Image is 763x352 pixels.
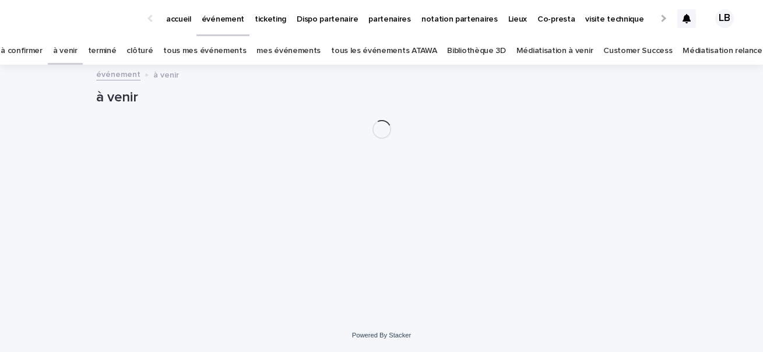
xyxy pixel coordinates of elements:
a: événement [96,67,140,80]
a: Médiatisation relance [683,37,762,65]
a: Médiatisation à venir [516,37,593,65]
a: terminé [88,37,117,65]
a: à venir [53,37,78,65]
a: Powered By Stacker [352,332,411,339]
a: tous les événements ATAWA [331,37,437,65]
a: Bibliothèque 3D [447,37,505,65]
a: clôturé [126,37,153,65]
a: à confirmer [1,37,43,65]
a: tous mes événements [163,37,246,65]
p: à venir [153,68,179,80]
a: mes événements [256,37,321,65]
img: Ls34BcGeRexTGTNfXpUC [23,7,136,30]
h1: à venir [96,89,667,106]
div: LB [715,9,734,28]
a: Customer Success [603,37,672,65]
